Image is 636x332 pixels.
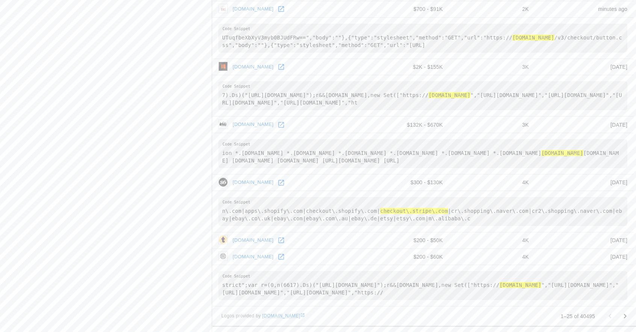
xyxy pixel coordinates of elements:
img: kinsta.com icon [218,62,228,71]
td: minutes ago [535,1,633,17]
td: [DATE] [535,174,633,191]
hl: checkout\.stripe\.com [380,208,448,214]
pre: strict";var r=(0,n(6617).Ds)("[URL][DOMAIN_NAME]");r&&[DOMAIN_NAME],new Set(["https:// ","[URL][D... [218,271,627,300]
td: [DATE] [535,232,633,249]
td: [DATE] [535,117,633,133]
td: $132K - $670K [357,117,449,133]
span: Logos provided by [221,312,305,320]
td: 3K [449,117,535,133]
a: Open exposure.co in new window [276,251,287,262]
a: [DOMAIN_NAME] [231,235,276,246]
a: Open rei.com in new window [276,119,287,130]
a: Open society6.com in new window [276,177,287,188]
a: [DOMAIN_NAME] [231,177,276,188]
pre: 7).Ds)("[URL][DOMAIN_NAME]");r&&[DOMAIN_NAME],new Set(["https:// ","[URL][DOMAIN_NAME]","[URL][DO... [218,81,627,110]
a: [DOMAIN_NAME] [231,3,276,15]
button: Go to next page [618,309,633,324]
td: $300 - $130K [357,174,449,191]
a: [DOMAIN_NAME] [231,251,276,263]
hl: [DOMAIN_NAME] [512,35,554,41]
td: 4K [449,249,535,265]
img: iri.org icon [218,4,228,13]
td: 3K [449,59,535,75]
img: society6.com icon [218,177,228,187]
a: Open iri.org in new window [276,3,287,15]
img: exposure.co icon [218,252,228,261]
pre: n\.com|apps\.shopify\.com|checkout\.shopify\.com| |cr\.shopping\.naver\.com|cr2\.shopping\.naver\... [218,197,627,226]
a: Open kinsta.com in new window [276,61,287,73]
a: [DOMAIN_NAME] [231,119,276,130]
hl: [DOMAIN_NAME] [500,282,542,288]
a: Open toggl.com in new window [276,235,287,246]
td: $200 - $60K [357,249,449,265]
hl: [DOMAIN_NAME] [429,92,471,98]
td: 4K [449,174,535,191]
td: 2K [449,1,535,17]
td: $200 - $50K [357,232,449,249]
td: $2K - $155K [357,59,449,75]
img: toggl.com icon [218,235,228,244]
img: rei.com icon [218,120,228,129]
a: [DOMAIN_NAME] [231,61,276,73]
a: [DOMAIN_NAME] [262,313,305,318]
hl: [DOMAIN_NAME] [541,150,583,156]
p: 1–25 of 40495 [561,312,595,320]
td: $700 - $91K [357,1,449,17]
td: [DATE] [535,59,633,75]
td: [DATE] [535,249,633,265]
pre: ion *.[DOMAIN_NAME] *.[DOMAIN_NAME] *.[DOMAIN_NAME] *.[DOMAIN_NAME] *.[DOMAIN_NAME] *.[DOMAIN_NAM... [218,139,627,168]
pre: UTuqfbeXbXyV3myb0BJUdFRw==","body":""},{"type":"stylesheet","method":"GET","url":"https:// /v3/ch... [218,24,627,53]
td: 4K [449,232,535,249]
